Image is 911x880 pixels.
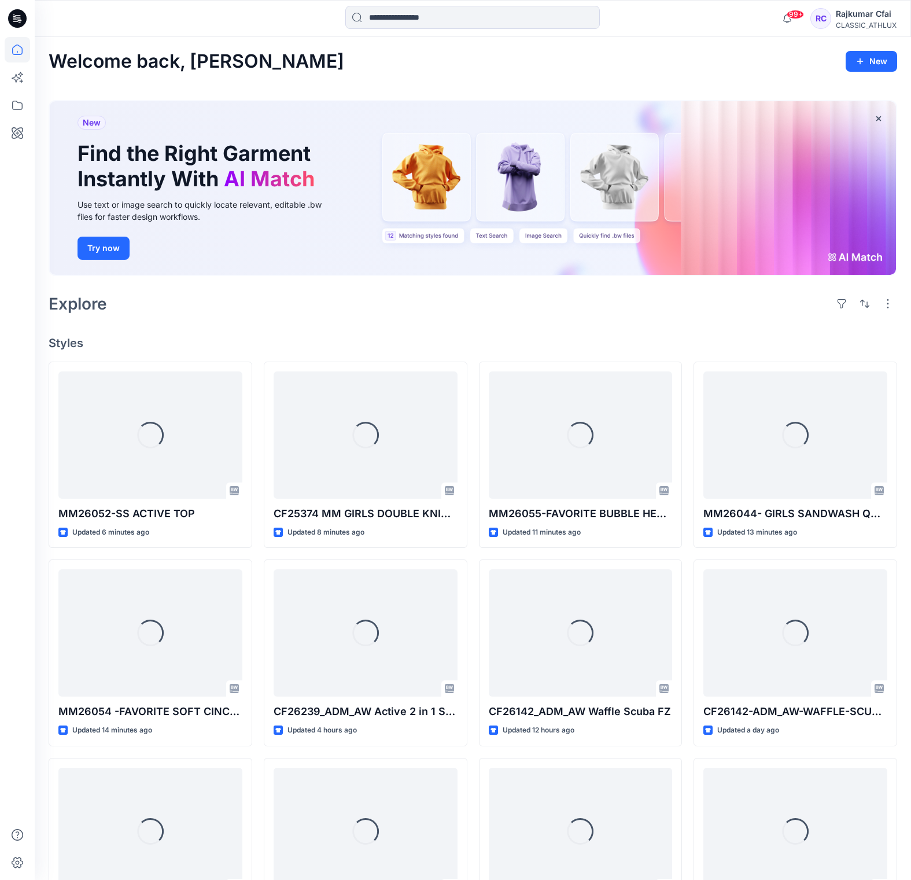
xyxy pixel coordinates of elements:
div: CLASSIC_ATHLUX [836,21,897,30]
p: CF26239_ADM_AW Active 2 in 1 Short 5IN Inseam no symetry [274,704,458,720]
p: MM26055-FAVORITE BUBBLE HEM FULL ZIP JACKET [489,506,673,522]
p: MM26044- GIRLS SANDWASH QUARTER ZIP- WITH RIB TRIM [703,506,887,522]
p: Updated 13 minutes ago [717,526,797,539]
p: Updated a day ago [717,724,779,737]
span: 99+ [787,10,804,19]
p: Updated 6 minutes ago [72,526,149,539]
span: New [83,116,101,130]
p: MM26052-SS ACTIVE TOP [58,506,242,522]
button: New [846,51,897,72]
h1: Find the Right Garment Instantly With [78,141,320,191]
button: Try now [78,237,130,260]
p: MM26054 -FAVORITE SOFT CINCHED WAIST FULL ZIP JACKET [58,704,242,720]
div: Use text or image search to quickly locate relevant, editable .bw files for faster design workflows. [78,198,338,223]
h2: Welcome back, [PERSON_NAME] [49,51,344,72]
p: Updated 4 hours ago [287,724,357,737]
span: AI Match [224,166,315,192]
p: CF25374 MM GIRLS DOUBLE KNIT FLARE PANT WITH PIPING [274,506,458,522]
div: Rajkumar Cfai [836,7,897,21]
p: Updated 8 minutes ago [287,526,364,539]
p: CF26142_ADM_AW Waffle Scuba FZ [489,704,673,720]
p: Updated 12 hours ago [503,724,574,737]
h2: Explore [49,294,107,313]
p: CF26142-ADM_AW-WAFFLE-SCUBA-FZ-MIN [703,704,887,720]
p: Updated 11 minutes ago [503,526,581,539]
p: Updated 14 minutes ago [72,724,152,737]
div: RC [810,8,831,29]
h4: Styles [49,336,897,350]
